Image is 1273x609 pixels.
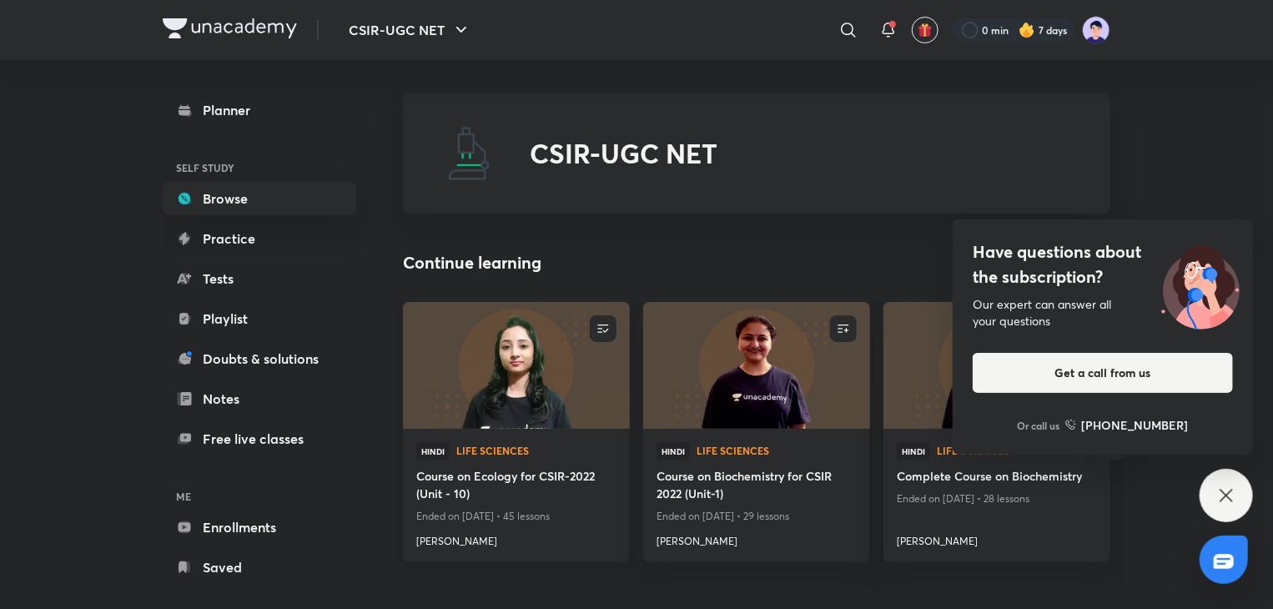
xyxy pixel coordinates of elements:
[918,23,933,38] img: avatar
[163,18,297,43] a: Company Logo
[897,467,1097,488] a: Complete Course on Biochemistry
[163,511,356,544] a: Enrollments
[973,239,1233,289] h4: Have questions about the subscription?
[163,302,356,335] a: Playlist
[163,222,356,255] a: Practice
[416,527,616,549] a: [PERSON_NAME]
[163,182,356,215] a: Browse
[1148,239,1253,330] img: ttu_illustration_new.svg
[443,127,496,180] img: CSIR-UGC NET
[1018,418,1060,433] p: Or call us
[400,300,631,430] img: new-thumbnail
[657,506,857,527] p: Ended on [DATE] • 29 lessons
[1065,416,1189,434] a: [PHONE_NUMBER]
[697,445,857,457] a: Life Sciences
[163,18,297,38] img: Company Logo
[163,342,356,375] a: Doubts & solutions
[530,138,717,169] h2: CSIR-UGC NET
[403,250,541,275] h2: Continue learning
[163,154,356,182] h6: SELF STUDY
[897,442,930,461] span: Hindi
[883,302,1110,429] a: new-thumbnail
[973,296,1233,330] div: Our expert can answer all your questions
[163,482,356,511] h6: ME
[897,488,1097,510] p: Ended on [DATE] • 28 lessons
[163,422,356,455] a: Free live classes
[643,302,870,429] a: new-thumbnail
[339,13,481,47] button: CSIR-UGC NET
[163,551,356,584] a: Saved
[416,506,616,527] p: Ended on [DATE] • 45 lessons
[641,300,872,430] img: new-thumbnail
[897,527,1097,549] a: [PERSON_NAME]
[416,442,450,461] span: Hindi
[657,467,857,506] a: Course on Biochemistry for CSIR 2022 (Unit-1)
[163,382,356,415] a: Notes
[912,17,938,43] button: avatar
[1019,22,1035,38] img: streak
[403,302,630,429] a: new-thumbnail
[1082,16,1110,44] img: nidhi shreya
[937,445,1097,457] a: Life Sciences
[937,445,1097,455] span: Life Sciences
[163,262,356,295] a: Tests
[697,445,857,455] span: Life Sciences
[657,527,857,549] a: [PERSON_NAME]
[163,93,356,127] a: Planner
[416,467,616,506] a: Course on Ecology for CSIR-2022 (Unit - 10)
[1082,416,1189,434] h6: [PHONE_NUMBER]
[456,445,616,457] a: Life Sciences
[973,353,1233,393] button: Get a call from us
[456,445,616,455] span: Life Sciences
[657,442,690,461] span: Hindi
